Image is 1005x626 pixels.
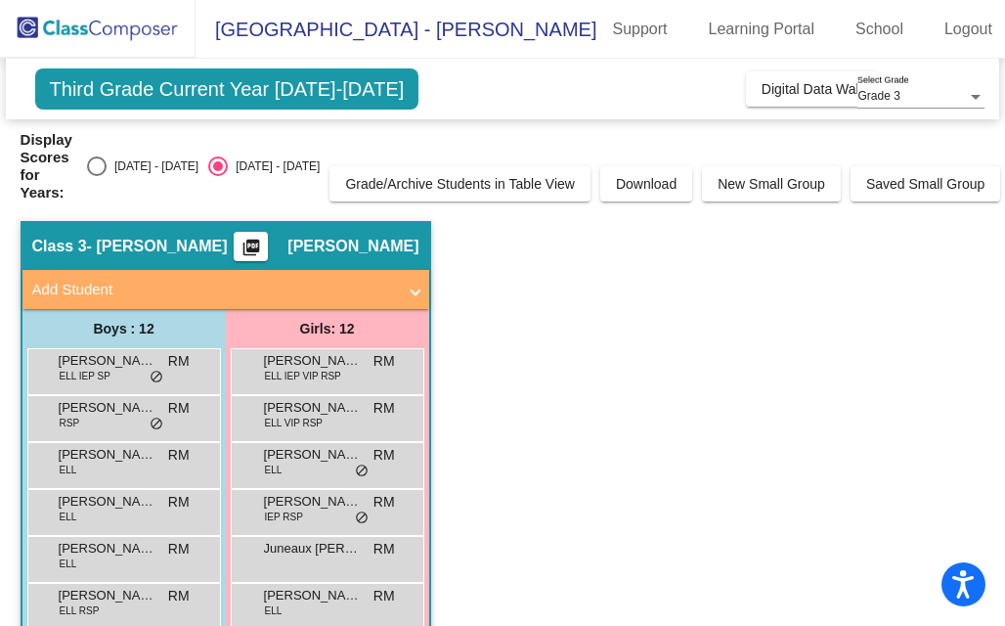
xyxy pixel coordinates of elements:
[596,14,682,45] a: Support
[168,492,190,513] span: RM
[168,351,190,372] span: RM
[226,309,429,348] div: Girls: 12
[59,539,156,559] span: [PERSON_NAME] [PERSON_NAME]
[373,586,395,606] span: RM
[264,398,362,418] span: [PERSON_NAME]
[87,237,228,256] span: - [PERSON_NAME]
[59,492,156,512] span: [PERSON_NAME]
[345,176,575,192] span: Grade/Archive Students in Table View
[87,156,320,176] mat-radio-group: Select an option
[762,81,862,97] span: Digital Data Wall
[22,309,226,348] div: Boys : 12
[718,176,825,192] span: New Small Group
[355,464,369,479] span: do_not_disturb_alt
[265,604,283,618] span: ELL
[693,14,831,45] a: Learning Portal
[746,71,878,107] button: Digital Data Wall
[264,492,362,512] span: [PERSON_NAME]
[600,166,692,201] button: Download
[264,351,362,371] span: [PERSON_NAME][GEOGRAPHIC_DATA]
[264,539,362,559] span: Juneaux [PERSON_NAME]
[355,511,369,526] span: do_not_disturb_alt
[60,604,100,618] span: ELL RSP
[373,539,395,559] span: RM
[59,351,156,371] span: [PERSON_NAME]
[168,539,190,559] span: RM
[234,232,268,261] button: Print Students Details
[168,398,190,419] span: RM
[150,417,163,432] span: do_not_disturb_alt
[60,510,77,524] span: ELL
[150,370,163,385] span: do_not_disturb_alt
[60,557,77,571] span: ELL
[287,237,418,256] span: [PERSON_NAME]
[60,463,77,477] span: ELL
[840,14,919,45] a: School
[59,445,156,465] span: [PERSON_NAME]
[373,445,395,466] span: RM
[851,166,1000,201] button: Saved Small Group
[702,166,841,201] button: New Small Group
[59,398,156,418] span: [PERSON_NAME]
[228,157,320,175] div: [DATE] - [DATE]
[32,279,396,301] mat-panel-title: Add Student
[373,398,395,419] span: RM
[265,510,303,524] span: IEP RSP
[168,586,190,606] span: RM
[866,176,984,192] span: Saved Small Group
[32,237,87,256] span: Class 3
[60,416,80,430] span: RSP
[21,131,72,201] span: Display Scores for Years:
[240,238,263,265] mat-icon: picture_as_pdf
[373,351,395,372] span: RM
[857,89,899,103] span: Grade 3
[264,445,362,465] span: [PERSON_NAME]
[59,586,156,605] span: [PERSON_NAME]
[168,445,190,466] span: RM
[616,176,677,192] span: Download
[265,416,323,430] span: ELL VIP RSP
[264,586,362,605] span: [PERSON_NAME]
[373,492,395,513] span: RM
[60,369,110,383] span: ELL IEP SP
[35,68,419,110] span: Third Grade Current Year [DATE]-[DATE]
[196,14,596,45] span: [GEOGRAPHIC_DATA] - [PERSON_NAME]
[265,463,283,477] span: ELL
[265,369,341,383] span: ELL IEP VIP RSP
[329,166,590,201] button: Grade/Archive Students in Table View
[22,270,429,309] mat-expansion-panel-header: Add Student
[107,157,198,175] div: [DATE] - [DATE]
